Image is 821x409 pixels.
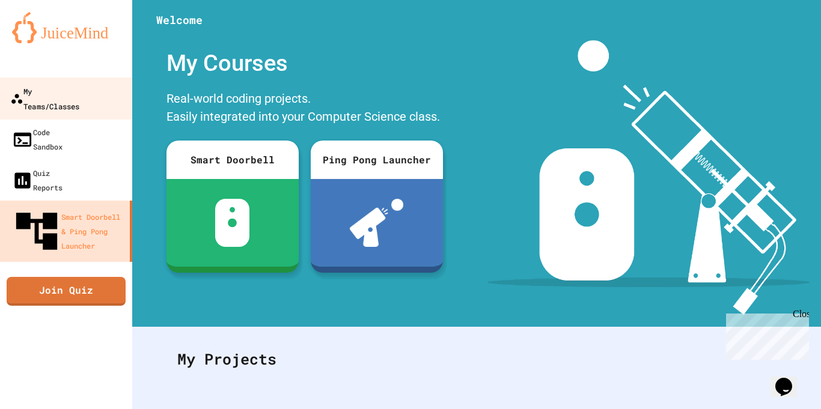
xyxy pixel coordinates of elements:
div: Ping Pong Launcher [311,141,443,179]
iframe: chat widget [721,309,809,360]
div: Smart Doorbell [166,141,299,179]
div: Real-world coding projects. Easily integrated into your Computer Science class. [160,86,449,132]
div: My Courses [160,40,449,86]
div: Quiz Reports [12,166,63,195]
img: banner-image-my-projects.png [487,40,810,315]
div: My Teams/Classes [10,83,79,113]
img: sdb-white.svg [215,199,249,247]
div: Smart Doorbell & Ping Pong Launcher [12,207,125,256]
img: logo-orange.svg [12,12,120,43]
div: Chat with us now!Close [5,5,83,76]
div: Code Sandbox [12,125,63,154]
a: Join Quiz [7,277,126,306]
iframe: chat widget [771,361,809,397]
div: My Projects [165,336,788,383]
img: ppl-with-ball.png [350,199,403,247]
